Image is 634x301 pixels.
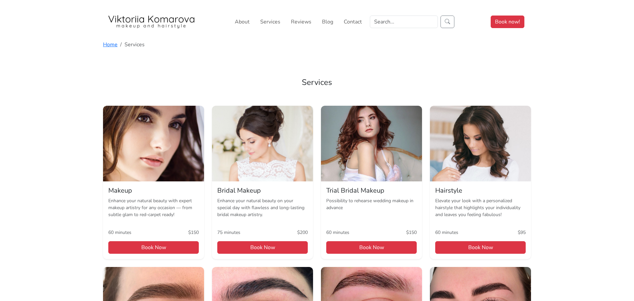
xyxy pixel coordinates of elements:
[103,62,531,103] h2: Services
[108,197,199,224] p: Enhance your natural beauty with expert makeup artistry for any occasion — from subtle glam to re...
[435,241,526,254] span: Book Now
[430,106,531,259] a: Hairstyle Elevate your look with a personalized hairstyle that highlights your individuality and ...
[406,229,417,236] span: $150
[518,229,526,236] span: $95
[103,106,204,182] img: Makeup in San Diego
[321,106,422,259] a: Trial Bridal Makeup Possibility to rehearse wedding makeup in advance 60 minutes $150 Book Now
[435,197,526,224] p: Elevate your look with a personalized hairstyle that highlights your individuality and leaves you...
[341,15,365,28] a: Contact
[217,241,308,254] span: Book Now
[297,229,308,236] span: $200
[217,197,308,224] p: Enhance your natural beauty on your special day with flawless and long-lasting bridal makeup arti...
[212,106,313,182] img: Bridal Makeup in San Diego
[319,15,336,28] a: Blog
[107,15,196,28] img: San Diego Makeup Artist Viktoriia Komarova
[430,106,531,182] img: Hairstyle in San Diego
[326,229,349,236] span: 60 minutes
[435,229,458,236] span: 60 minutes
[108,187,199,195] h5: Makeup
[491,16,524,28] a: Book now!
[435,187,526,195] h5: Hairstyle
[326,241,417,254] span: Book Now
[108,241,199,254] span: Book Now
[217,187,308,195] h5: Bridal Makeup
[103,41,531,49] nav: breadcrumb
[217,229,240,236] span: 75 minutes
[103,106,204,259] a: Makeup Enhance your natural beauty with expert makeup artistry for any occasion — from subtle gla...
[108,229,131,236] span: 60 minutes
[326,187,417,195] h5: Trial Bridal Makeup
[326,197,417,224] p: Possibility to rehearse wedding makeup in advance
[288,15,314,28] a: Reviews
[118,41,145,49] li: Services
[370,16,438,28] input: Search
[212,106,313,259] a: Bridal Makeup Enhance your natural beauty on your special day with flawless and long-lasting brid...
[188,229,199,236] span: $150
[258,15,283,28] a: Services
[321,106,422,182] img: Trial Bridal Makeup in San Diego
[232,15,252,28] a: About
[103,41,118,48] a: Home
